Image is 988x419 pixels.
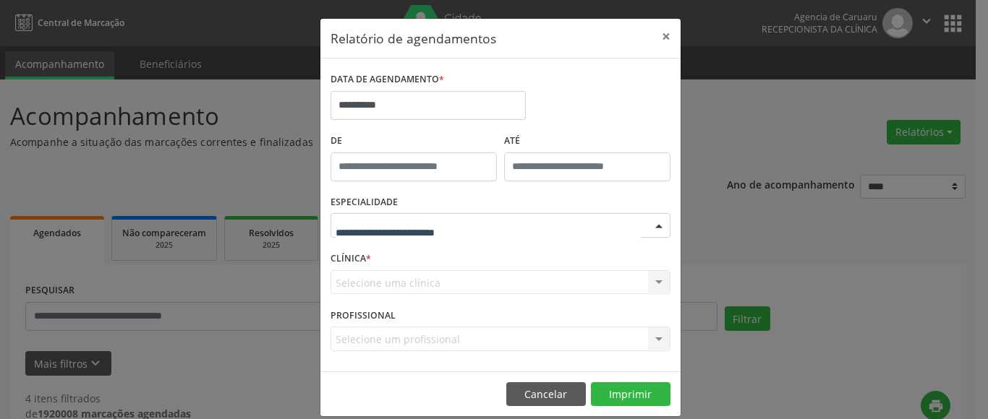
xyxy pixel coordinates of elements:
[331,248,371,270] label: CLÍNICA
[506,382,586,407] button: Cancelar
[331,304,396,327] label: PROFISSIONAL
[591,382,670,407] button: Imprimir
[331,29,496,48] h5: Relatório de agendamentos
[652,19,681,54] button: Close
